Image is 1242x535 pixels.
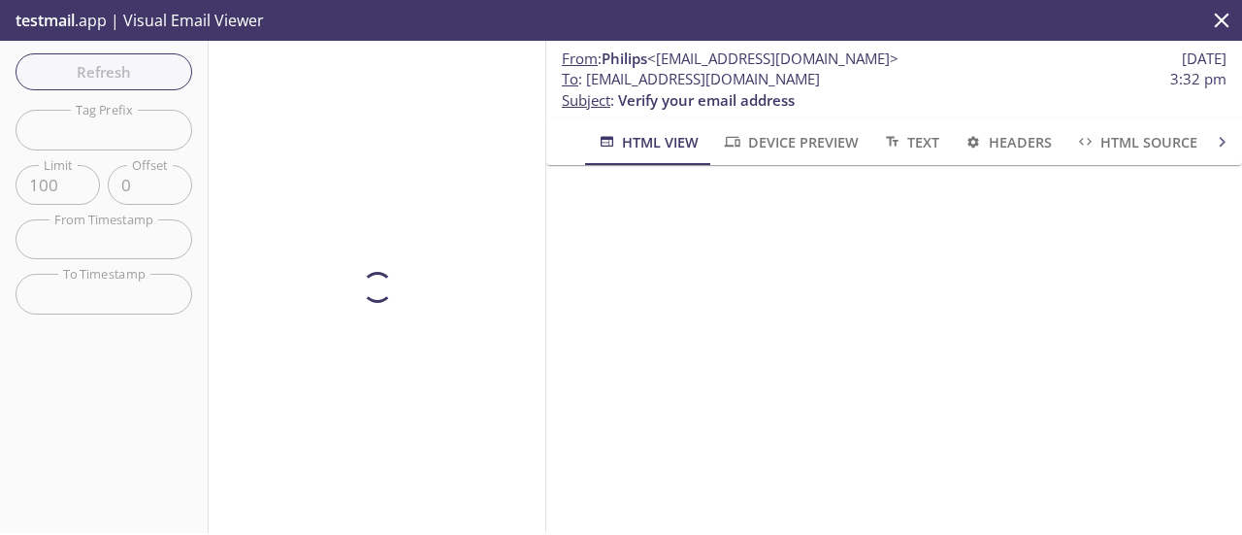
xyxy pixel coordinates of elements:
span: To [562,69,578,88]
p: : [562,69,1226,111]
span: HTML Source [1075,130,1197,154]
span: 3:32 pm [1170,69,1226,89]
span: Subject [562,90,610,110]
span: <[EMAIL_ADDRESS][DOMAIN_NAME]> [647,49,899,68]
span: testmail [16,10,75,31]
span: Text [882,130,939,154]
span: [DATE] [1182,49,1226,69]
span: Philips [602,49,647,68]
span: From [562,49,598,68]
span: HTML View [597,130,699,154]
span: Device Preview [722,130,858,154]
span: : [562,49,899,69]
span: Verify your email address [618,90,795,110]
span: Headers [963,130,1051,154]
span: : [EMAIL_ADDRESS][DOMAIN_NAME] [562,69,820,89]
